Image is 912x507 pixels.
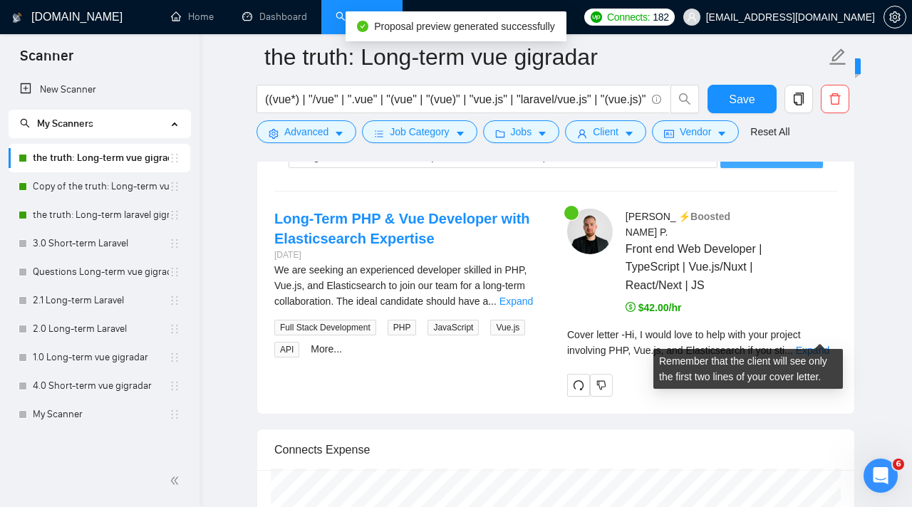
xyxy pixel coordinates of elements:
[169,152,180,164] span: holder
[169,409,180,420] span: holder
[274,262,544,309] div: We are seeking an experienced developer skilled in PHP, Vue.js, and Elasticsearch to join our tea...
[495,128,505,139] span: folder
[357,21,368,32] span: check-circle
[20,117,93,130] span: My Scanners
[256,120,356,143] button: settingAdvancedcaret-down
[274,211,530,246] a: Long-Term PHP & Vue Developer with Elasticsearch Expertise
[20,75,179,104] a: New Scanner
[169,181,180,192] span: holder
[567,209,613,254] img: c1xgaUySImQ3BcCTxkR3T5fkm8PrdpEVVZbqu2Qi4sD9UOYVjVxO0rj9JuikG-NW4L
[883,11,906,23] a: setting
[624,128,634,139] span: caret-down
[427,320,479,335] span: JavaScript
[33,286,169,315] a: 2.1 Long-term Laravel
[33,172,169,201] a: Copy of the truth: Long-term vue gigradar
[12,6,22,29] img: logo
[883,6,906,28] button: setting
[626,211,676,238] span: [PERSON_NAME] P .
[821,85,849,113] button: delete
[568,380,589,391] span: redo
[274,249,544,262] div: [DATE]
[893,459,904,470] span: 6
[269,128,279,139] span: setting
[242,11,307,23] a: dashboardDashboard
[274,320,376,335] span: Full Stack Development
[169,323,180,335] span: holder
[784,85,813,113] button: copy
[274,342,299,357] span: API
[9,258,190,286] li: Questions Long-term vue gigradar
[374,128,384,139] span: bars
[483,120,560,143] button: folderJobscaret-down
[169,238,180,249] span: holder
[680,124,711,140] span: Vendor
[653,349,843,389] div: Remember that the client will see only the first two lines of your cover letter.
[9,46,85,75] span: Scanner
[565,120,646,143] button: userClientcaret-down
[169,295,180,306] span: holder
[596,380,606,391] span: dislike
[671,93,698,105] span: search
[653,9,668,25] span: 182
[822,93,849,105] span: delete
[652,120,739,143] button: idcardVendorcaret-down
[567,329,801,356] span: Cover letter - Hi, I would love to help with your project involving PHP, Vue.js, and Elasticsearc...
[567,327,837,358] div: Remember that the client will see only the first two lines of your cover letter.
[591,11,602,23] img: upwork-logo.png
[20,118,30,128] span: search
[455,128,465,139] span: caret-down
[590,374,613,397] button: dislike
[362,120,477,143] button: barsJob Categorycaret-down
[169,380,180,392] span: holder
[9,229,190,258] li: 3.0 Short-term Laravel
[171,11,214,23] a: homeHome
[336,11,388,23] a: searchScanner
[33,144,169,172] a: the truth: Long-term vue gigradar
[750,124,789,140] a: Reset All
[169,352,180,363] span: holder
[664,128,674,139] span: idcard
[567,374,590,397] button: redo
[9,201,190,229] li: the truth: Long-term laravel gigradar
[729,90,755,108] span: Save
[374,21,555,32] span: Proposal preview generated successfully
[334,128,344,139] span: caret-down
[9,286,190,315] li: 2.1 Long-term Laravel
[499,296,533,307] a: Expand
[670,85,699,113] button: search
[33,343,169,372] a: 1.0 Long-term vue gigradar
[33,400,169,429] a: My Scanner
[593,124,618,140] span: Client
[284,124,328,140] span: Advanced
[577,128,587,139] span: user
[626,240,795,293] span: Front end Web Developer | TypeScript | Vue.js/Nuxt | React/Next | JS
[626,302,636,312] span: dollar
[9,75,190,104] li: New Scanner
[488,296,497,307] span: ...
[9,144,190,172] li: the truth: Long-term vue gigradar
[884,11,906,23] span: setting
[170,474,184,488] span: double-left
[717,128,727,139] span: caret-down
[390,124,449,140] span: Job Category
[9,315,190,343] li: 2.0 Long-term Laravel
[388,320,417,335] span: PHP
[169,209,180,221] span: holder
[264,39,826,75] input: Scanner name...
[33,229,169,258] a: 3.0 Short-term Laravel
[652,95,661,104] span: info-circle
[265,90,646,108] input: Search Freelance Jobs...
[274,429,837,470] div: Connects Expense
[9,172,190,201] li: Copy of the truth: Long-term vue gigradar
[33,372,169,400] a: 4.0 Short-term vue gigradar
[537,128,547,139] span: caret-down
[33,315,169,343] a: 2.0 Long-term Laravel
[490,320,525,335] span: Vue.js
[9,343,190,372] li: 1.0 Long-term vue gigradar
[9,400,190,429] li: My Scanner
[274,264,527,307] span: We are seeking an experienced developer skilled in PHP, Vue.js, and Elasticsearch to join our tea...
[169,266,180,278] span: holder
[607,9,650,25] span: Connects:
[33,258,169,286] a: Questions Long-term vue gigradar
[626,302,682,313] span: $42.00/hr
